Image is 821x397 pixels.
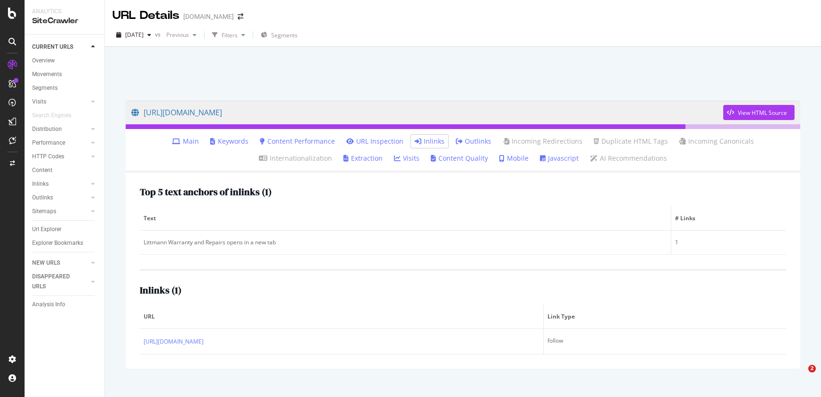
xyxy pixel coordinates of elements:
[32,69,62,79] div: Movements
[162,31,189,39] span: Previous
[140,285,181,295] h2: Inlinks ( 1 )
[394,154,419,163] a: Visits
[32,272,88,292] a: DISAPPEARED URLS
[257,27,301,43] button: Segments
[112,27,155,43] button: [DATE]
[32,179,88,189] a: Inlinks
[32,138,65,148] div: Performance
[32,124,88,134] a: Distribution
[32,300,65,310] div: Analysis Info
[789,365,812,388] iframe: Intercom live chat
[32,238,83,248] div: Explorer Bookmarks
[590,154,667,163] a: AI Recommendations
[172,137,199,146] a: Main
[346,137,403,146] a: URL Inspection
[222,31,238,39] div: Filters
[32,124,62,134] div: Distribution
[32,56,98,66] a: Overview
[32,300,98,310] a: Analysis Info
[32,224,98,234] a: Url Explorer
[32,165,98,175] a: Content
[415,137,445,146] a: Inlinks
[679,137,754,146] a: Incoming Canonicals
[112,8,180,24] div: URL Details
[723,105,795,120] button: View HTML Source
[32,42,73,52] div: CURRENT URLS
[32,97,88,107] a: Visits
[547,312,780,321] span: Link Type
[125,31,144,39] span: 2025 Sep. 14th
[32,97,46,107] div: Visits
[32,138,88,148] a: Performance
[32,193,88,203] a: Outlinks
[738,109,787,117] div: View HTML Source
[32,207,88,216] a: Sitemaps
[32,83,58,93] div: Segments
[32,8,97,16] div: Analytics
[32,238,98,248] a: Explorer Bookmarks
[431,154,488,163] a: Content Quality
[32,111,71,121] div: Search Engines
[183,12,234,21] div: [DOMAIN_NAME]
[210,137,248,146] a: Keywords
[503,137,582,146] a: Incoming Redirections
[32,207,56,216] div: Sitemaps
[144,312,537,321] span: URL
[32,69,98,79] a: Movements
[32,42,88,52] a: CURRENT URLS
[544,329,786,354] td: follow
[808,365,816,372] span: 2
[675,214,780,223] span: # Links
[32,165,52,175] div: Content
[32,224,61,234] div: Url Explorer
[32,258,60,268] div: NEW URLS
[32,83,98,93] a: Segments
[32,152,88,162] a: HTTP Codes
[144,337,204,346] a: [URL][DOMAIN_NAME]
[32,272,80,292] div: DISAPPEARED URLS
[32,16,97,26] div: SiteCrawler
[162,27,200,43] button: Previous
[32,111,81,121] a: Search Engines
[32,56,55,66] div: Overview
[208,27,249,43] button: Filters
[144,214,665,223] span: Text
[155,30,162,38] span: vs
[260,137,335,146] a: Content Performance
[343,154,383,163] a: Extraction
[32,258,88,268] a: NEW URLS
[140,187,272,197] h2: Top 5 text anchors of inlinks ( 1 )
[540,154,579,163] a: Javascript
[32,193,53,203] div: Outlinks
[675,238,782,247] div: 1
[456,137,491,146] a: Outlinks
[499,154,529,163] a: Mobile
[32,179,49,189] div: Inlinks
[594,137,668,146] a: Duplicate HTML Tags
[144,238,667,247] div: Littmann Warranty and Repairs opens in a new tab
[32,152,64,162] div: HTTP Codes
[131,101,723,124] a: [URL][DOMAIN_NAME]
[238,13,243,20] div: arrow-right-arrow-left
[271,31,298,39] span: Segments
[259,154,332,163] a: Internationalization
